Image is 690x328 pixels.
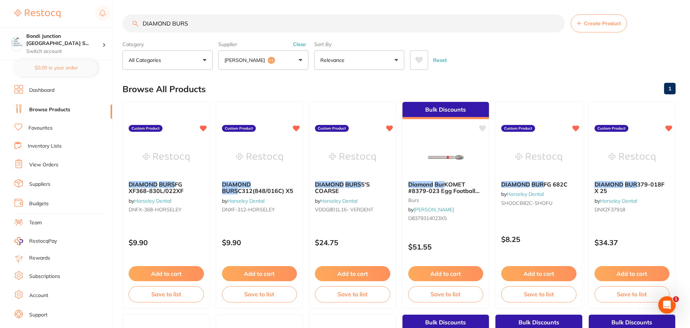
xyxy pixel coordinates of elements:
[129,266,204,281] button: Add to cart
[408,215,447,221] span: D8379314023X5
[28,143,62,150] a: Inventory Lists
[14,59,98,76] button: $0.00 in your order
[673,296,679,302] span: 1
[222,286,297,302] button: Save to list
[515,139,562,175] img: DIAMOND BUR FG 682C
[222,266,297,281] button: Add to cart
[402,102,489,119] div: Bulk Discounts
[501,286,577,302] button: Save to list
[595,206,625,213] span: DNXZF37918
[501,266,577,281] button: Add to cart
[129,181,157,188] em: DIAMOND
[29,106,70,113] a: Browse Products
[315,181,370,194] span: 5'S COARSE
[501,191,544,197] span: by
[408,181,484,194] b: Diamond Bur KOMET #8379-023 Egg Football Fine FG Pack of 5
[222,238,297,247] p: $9.90
[29,200,49,207] a: Budgets
[222,181,251,188] em: DIAMOND
[408,286,484,302] button: Save to list
[329,139,376,175] img: DIAMOND BURS 5'S COARSE
[431,50,449,70] button: Reset
[129,286,204,302] button: Save to list
[29,87,54,94] a: Dashboard
[14,237,23,245] img: RestocqPay
[531,181,544,188] em: BUR
[29,161,58,169] a: View Orders
[595,266,670,281] button: Add to cart
[658,296,676,314] iframe: Intercom live chat
[26,48,102,55] p: Switch account
[595,181,664,194] span: 379-018F X 25
[123,50,213,70] button: All Categories
[227,198,264,204] a: Horseley Dental
[222,198,264,204] span: by
[320,57,347,64] p: Relevance
[408,206,454,213] span: by
[595,181,623,188] em: DIAMOND
[291,41,308,48] button: Clear
[507,191,544,197] a: Horseley Dental
[314,50,404,70] button: Relevance
[501,235,577,243] p: $8.25
[600,198,637,204] a: Horseley Dental
[123,84,206,94] h2: Browse All Products
[314,41,404,48] label: Sort By
[129,198,171,204] span: by
[238,187,293,194] span: C312(848/016C) X5
[595,238,670,247] p: $34.37
[143,139,190,175] img: DIAMOND BURS FG XF368-830L/022XF
[315,266,390,281] button: Add to cart
[595,125,628,132] label: Custom Product
[408,181,480,201] span: KOMET #8379-023 Egg Football Fine FG Pack of 5
[268,57,275,64] span: +1
[134,198,171,204] a: Horseley Dental
[408,181,433,188] em: Diamond
[408,266,484,281] button: Add to cart
[664,81,676,96] a: 1
[29,219,42,226] a: Team
[14,237,57,245] a: RestocqPay
[315,181,390,194] b: DIAMOND BURS 5'S COARSE
[29,238,57,245] span: RestocqPay
[315,198,357,204] span: by
[315,125,349,132] label: Custom Product
[123,14,565,32] input: Search Products
[544,181,567,188] span: FG 682C
[625,181,637,188] em: BUR
[26,33,102,47] h4: Bondi Junction Sydney Specialist Periodontics
[595,198,637,204] span: by
[11,37,22,48] img: Bondi Junction Sydney Specialist Periodontics
[501,181,530,188] em: DIAMOND
[315,238,390,247] p: $24.75
[218,50,308,70] button: [PERSON_NAME]+1
[224,57,268,64] p: [PERSON_NAME]
[14,9,61,18] img: Restocq Logo
[501,125,535,132] label: Custom Product
[501,200,552,206] span: SHODCB82C-SHOFU
[129,57,164,64] p: All Categories
[29,292,48,299] a: Account
[28,125,53,132] a: Favourites
[218,41,308,48] label: Supplier
[595,286,670,302] button: Save to list
[408,243,484,251] p: $51.55
[320,198,357,204] a: Horseley Dental
[414,206,454,213] a: [PERSON_NAME]
[129,181,183,194] span: FG XF368-830L/022XF
[222,206,275,213] span: DNXF-312-HORSELEY
[315,286,390,302] button: Save to list
[345,181,361,188] em: BURS
[222,125,256,132] label: Custom Product
[129,125,163,132] label: Custom Product
[609,139,655,175] img: DIAMOND BUR 379-018F X 25
[584,21,621,26] span: Create Product
[408,197,484,203] small: burs
[29,255,50,262] a: Rewards
[222,181,297,194] b: DIAMOND BURS C312(848/016C) X5
[159,181,175,188] em: BURS
[14,5,61,22] a: Restocq Logo
[129,181,204,194] b: DIAMOND BURS FG XF368-830L/022XF
[222,187,238,194] em: BURS
[571,14,627,32] button: Create Product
